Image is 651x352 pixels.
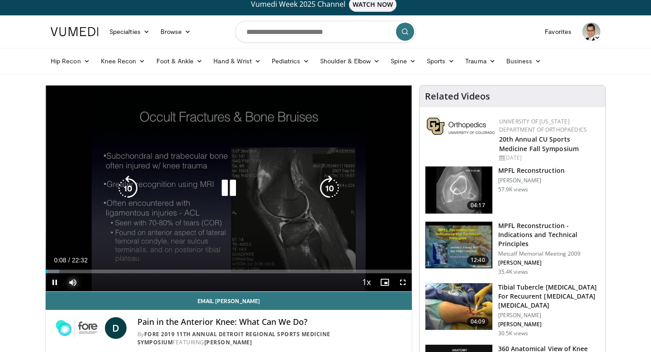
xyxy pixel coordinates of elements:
[498,250,600,257] p: Metcalf Memorial Meeting 2009
[46,292,412,310] a: Email [PERSON_NAME]
[498,221,600,248] h3: MPFL Reconstruction - Indications and Technical Principles
[498,177,565,184] p: [PERSON_NAME]
[425,222,492,269] img: 642458_3.png.150x105_q85_crop-smart_upscale.jpg
[539,23,577,41] a: Favorites
[266,52,315,70] a: Pediatrics
[394,273,412,291] button: Fullscreen
[421,52,460,70] a: Sports
[137,330,405,347] div: By FEATURING
[208,52,266,70] a: Hand & Wrist
[499,118,587,133] a: University of [US_STATE] Department of Orthopaedics
[498,268,528,276] p: 35.4K views
[105,317,127,339] a: D
[51,27,99,36] img: VuMedi Logo
[315,52,385,70] a: Shoulder & Elbow
[460,52,501,70] a: Trauma
[499,154,598,162] div: [DATE]
[95,52,151,70] a: Knee Recon
[425,283,600,337] a: 04:09 Tibial Tubercle [MEDICAL_DATA] For Recuurent [MEDICAL_DATA] [MEDICAL_DATA] [PERSON_NAME] [P...
[498,166,565,175] h3: MPFL Reconstruction
[53,317,101,339] img: FORE 2019 11th Annual Detroit Regional Sports Medicine Symposium
[204,338,252,346] a: [PERSON_NAME]
[498,283,600,310] h3: Tibial Tubercle [MEDICAL_DATA] For Recuurent [MEDICAL_DATA] [MEDICAL_DATA]
[582,23,600,41] img: Avatar
[54,257,66,264] span: 0:08
[498,330,528,337] p: 30.5K views
[376,273,394,291] button: Enable picture-in-picture mode
[425,91,490,102] h4: Related Videos
[425,166,492,214] img: 38434_0000_3.png.150x105_q85_crop-smart_upscale.jpg
[498,312,600,319] p: [PERSON_NAME]
[46,273,64,291] button: Pause
[68,257,70,264] span: /
[498,321,600,328] p: [PERSON_NAME]
[467,256,489,265] span: 12:40
[501,52,547,70] a: Business
[358,273,376,291] button: Playback Rate
[137,330,330,346] a: FORE 2019 11th Annual Detroit Regional Sports Medicine Symposium
[235,21,416,43] input: Search topics, interventions
[64,273,82,291] button: Mute
[425,166,600,214] a: 04:17 MPFL Reconstruction [PERSON_NAME] 57.9K views
[425,283,492,330] img: O0cEsGv5RdudyPNn5hMDoxOjB1O5lLKx_1.150x105_q85_crop-smart_upscale.jpg
[498,186,528,193] p: 57.9K views
[72,257,88,264] span: 22:32
[427,118,495,135] img: 355603a8-37da-49b6-856f-e00d7e9307d3.png.150x105_q85_autocrop_double_scale_upscale_version-0.2.png
[155,23,197,41] a: Browse
[499,135,579,153] a: 20th Annual CU Sports Medicine Fall Symposium
[498,259,600,266] p: [PERSON_NAME]
[425,221,600,276] a: 12:40 MPFL Reconstruction - Indications and Technical Principles Metcalf Memorial Meeting 2009 [P...
[467,317,489,326] span: 04:09
[46,86,412,292] video-js: Video Player
[151,52,208,70] a: Foot & Ankle
[385,52,421,70] a: Spine
[46,270,412,273] div: Progress Bar
[137,317,405,327] h4: Pain in the Anterior Knee: What Can We Do?
[467,201,489,210] span: 04:17
[104,23,155,41] a: Specialties
[45,52,95,70] a: Hip Recon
